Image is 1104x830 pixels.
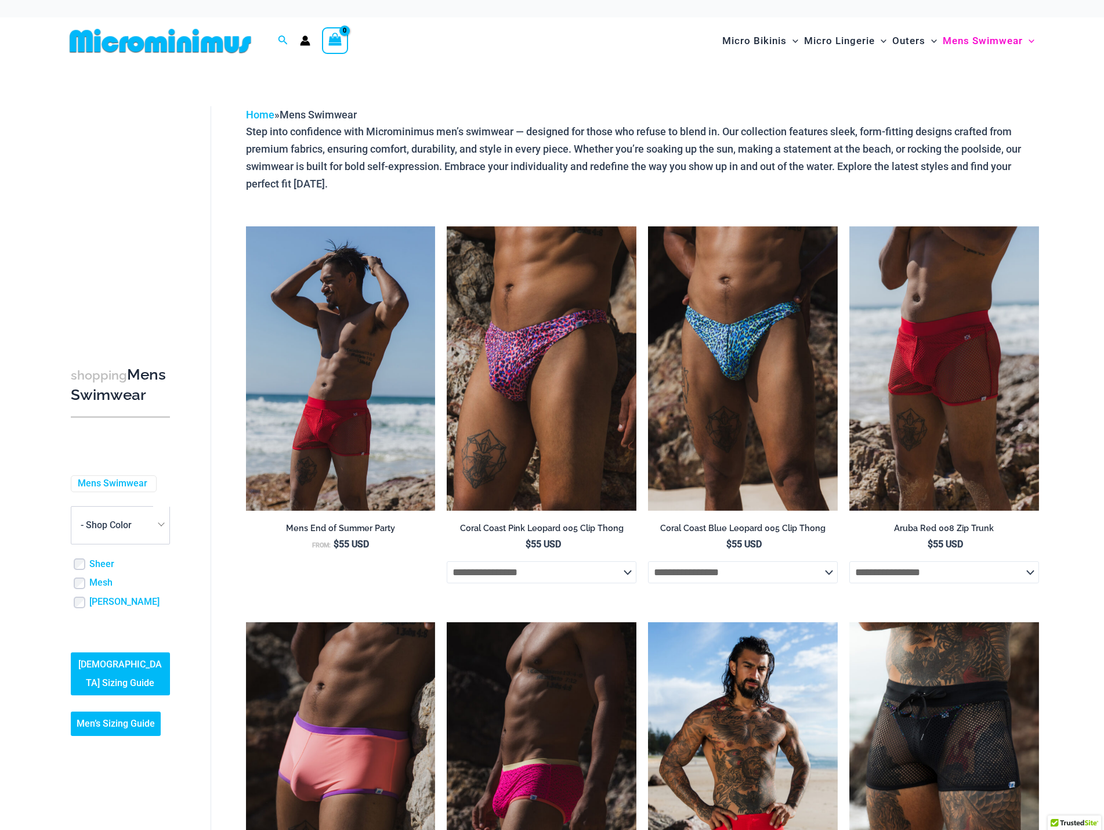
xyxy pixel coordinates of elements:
span: Menu Toggle [787,26,798,56]
span: Menu Toggle [925,26,937,56]
span: Outers [892,26,925,56]
a: Coral Coast Blue Leopard 005 Clip Thong 05Coral Coast Blue Leopard 005 Clip Thong 04Coral Coast B... [648,226,838,511]
a: View Shopping Cart, empty [322,27,349,54]
a: Micro LingerieMenu ToggleMenu Toggle [801,23,889,59]
a: Sheer [89,558,114,571]
a: Mens End of Summer Party [246,523,436,538]
span: - Shop Color [71,507,169,544]
img: MM SHOP LOGO FLAT [65,28,256,54]
span: $ [928,539,933,550]
img: Coral Coast Blue Leopard 005 Clip Thong 05 [648,226,838,511]
h3: Mens Swimwear [71,365,170,405]
span: » [246,109,357,121]
span: Mens Swimwear [280,109,357,121]
a: Coral Coast Pink Leopard 005 Clip Thong 01Coral Coast Pink Leopard 005 Clip Thong 02Coral Coast P... [447,226,636,511]
a: Aruba Red 008 Zip Trunk 05Aruba Red 008 Zip Trunk 04Aruba Red 008 Zip Trunk 04 [849,226,1039,511]
span: shopping [71,368,127,382]
a: Micro BikinisMenu ToggleMenu Toggle [719,23,801,59]
a: Search icon link [278,34,288,48]
a: Mens SwimwearMenu ToggleMenu Toggle [940,23,1037,59]
a: OutersMenu ToggleMenu Toggle [889,23,940,59]
h2: Mens End of Summer Party [246,523,436,534]
a: Mesh [89,577,113,589]
span: Mens Swimwear [943,26,1023,56]
span: $ [334,539,339,550]
h2: Coral Coast Pink Leopard 005 Clip Thong [447,523,636,534]
a: [PERSON_NAME] [89,596,160,608]
a: Aruba Red 008 Zip Trunk 02v2Aruba Red 008 Zip Trunk 03Aruba Red 008 Zip Trunk 03 [246,226,436,511]
img: Aruba Red 008 Zip Trunk 05 [849,226,1039,511]
iframe: TrustedSite Certified [71,97,175,329]
a: Aruba Red 008 Zip Trunk [849,523,1039,538]
a: Mens Swimwear [78,478,147,490]
a: Home [246,109,274,121]
nav: Site Navigation [718,21,1040,60]
bdi: 55 USD [928,539,963,550]
a: [DEMOGRAPHIC_DATA] Sizing Guide [71,652,170,695]
p: Step into confidence with Microminimus men’s swimwear — designed for those who refuse to blend in... [246,123,1039,192]
span: $ [526,539,531,550]
img: Coral Coast Pink Leopard 005 Clip Thong 01 [447,226,636,511]
span: - Shop Color [71,506,170,544]
span: Menu Toggle [1023,26,1034,56]
span: Micro Bikinis [722,26,787,56]
span: $ [726,539,732,550]
span: - Shop Color [81,519,132,531]
bdi: 55 USD [526,539,561,550]
a: Account icon link [300,35,310,46]
span: Menu Toggle [875,26,886,56]
a: Coral Coast Pink Leopard 005 Clip Thong [447,523,636,538]
h2: Aruba Red 008 Zip Trunk [849,523,1039,534]
img: Aruba Red 008 Zip Trunk 02v2 [246,226,436,511]
bdi: 55 USD [726,539,762,550]
a: Men’s Sizing Guide [71,712,161,736]
h2: Coral Coast Blue Leopard 005 Clip Thong [648,523,838,534]
span: From: [312,542,331,549]
bdi: 55 USD [334,539,369,550]
span: Micro Lingerie [804,26,875,56]
a: Coral Coast Blue Leopard 005 Clip Thong [648,523,838,538]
